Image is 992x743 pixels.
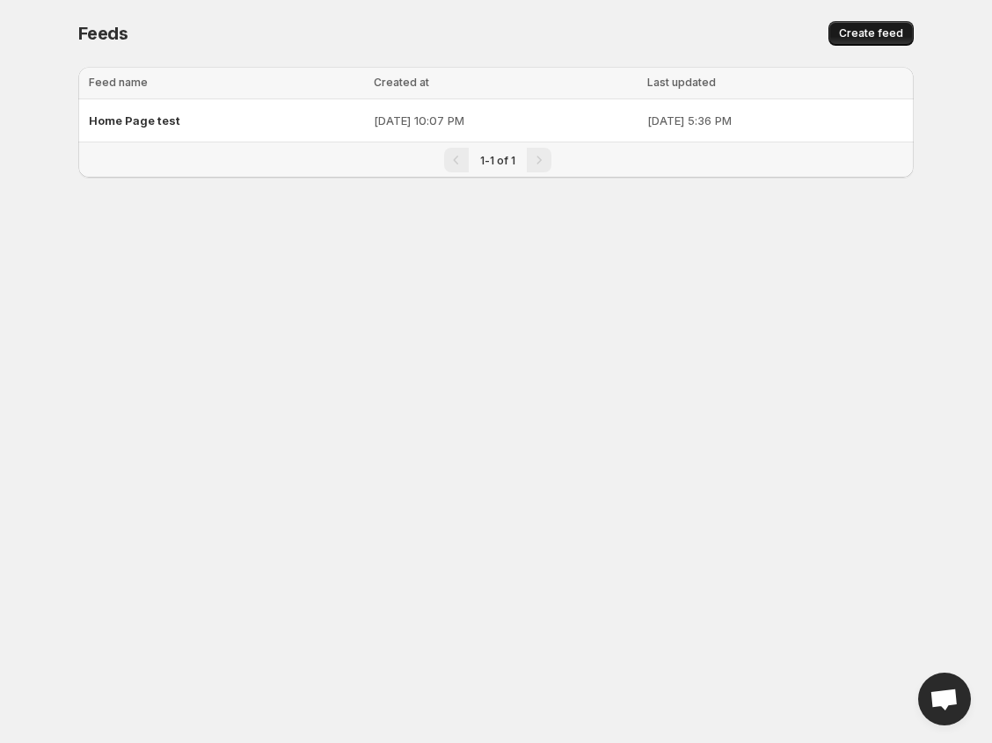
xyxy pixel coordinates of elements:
span: Create feed [839,26,903,40]
p: [DATE] 10:07 PM [374,112,637,129]
span: 1-1 of 1 [480,154,515,167]
span: Home Page test [89,113,180,127]
span: Created at [374,76,429,89]
span: Feeds [78,23,128,44]
p: [DATE] 5:36 PM [647,112,903,129]
span: Last updated [647,76,716,89]
button: Create feed [828,21,914,46]
nav: Pagination [78,142,914,178]
div: Open chat [918,673,971,725]
span: Feed name [89,76,148,89]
